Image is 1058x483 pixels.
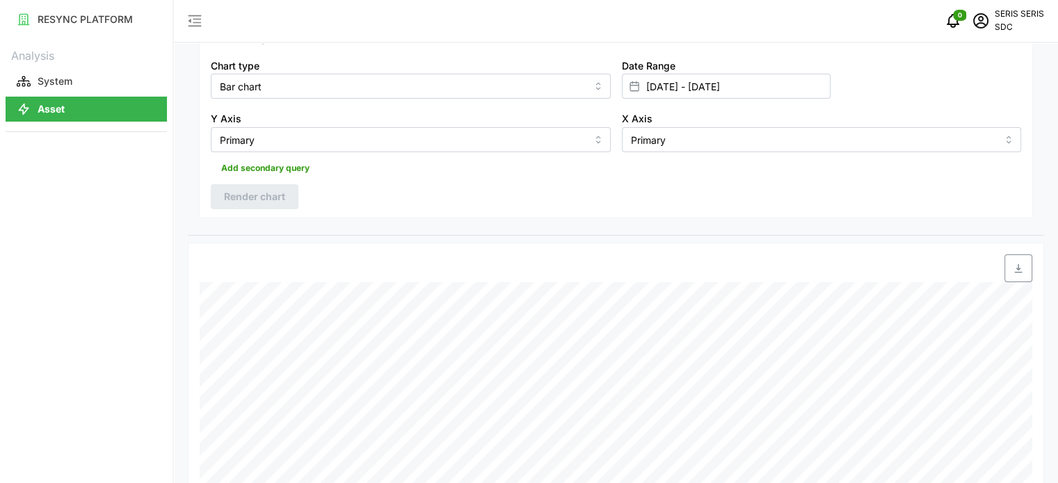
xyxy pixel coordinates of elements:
span: 0 [958,10,962,20]
p: SDC [995,21,1044,34]
button: System [6,69,167,94]
button: RESYNC PLATFORM [6,7,167,32]
button: Asset [6,97,167,122]
button: notifications [939,7,967,35]
label: X Axis [622,111,652,126]
label: Chart type [211,58,259,74]
p: Analysis [6,44,167,65]
p: RESYNC PLATFORM [38,13,133,26]
span: Add secondary query [221,158,310,178]
button: Render chart [211,184,298,209]
button: Add secondary query [211,158,320,179]
p: SERIS SERIS [995,8,1044,21]
button: schedule [967,7,995,35]
a: System [6,67,167,95]
input: Select Y axis [211,127,611,152]
a: Asset [6,95,167,123]
input: Select date range [622,74,831,99]
a: RESYNC PLATFORM [6,6,167,33]
input: Select chart type [211,74,611,99]
label: Y Axis [211,111,241,126]
p: System [38,74,72,88]
span: Render chart [224,185,285,208]
p: Asset [38,102,65,116]
input: Select X axis [622,127,1022,152]
label: Date Range [622,58,675,74]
